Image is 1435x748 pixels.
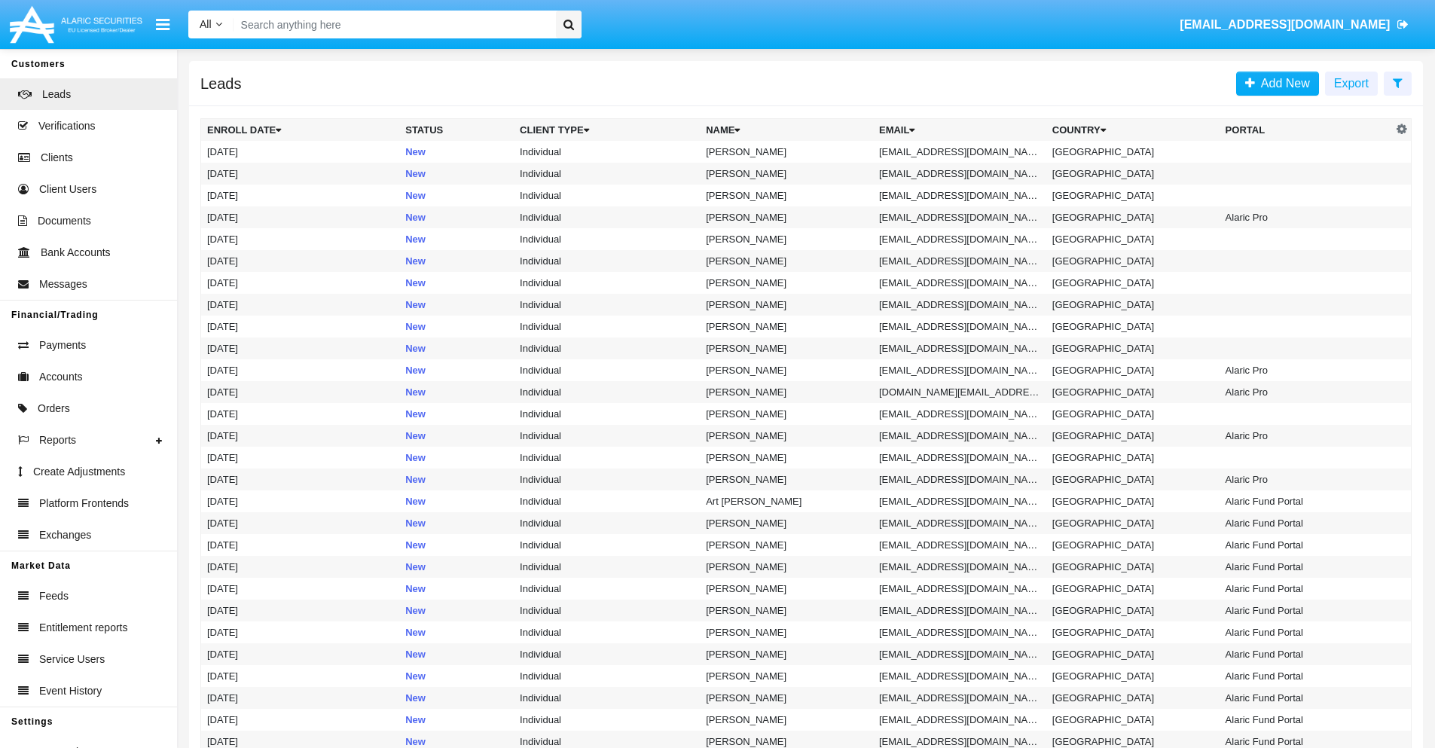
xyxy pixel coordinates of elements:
[514,185,700,206] td: Individual
[700,294,873,316] td: [PERSON_NAME]
[1325,72,1378,96] button: Export
[200,18,212,30] span: All
[39,527,91,543] span: Exchanges
[700,119,873,142] th: Name
[39,496,129,511] span: Platform Frontends
[234,11,551,38] input: Search
[700,206,873,228] td: [PERSON_NAME]
[1046,381,1220,403] td: [GEOGRAPHIC_DATA]
[41,150,73,166] span: Clients
[399,403,514,425] td: New
[873,381,1046,403] td: [DOMAIN_NAME][EMAIL_ADDRESS][DOMAIN_NAME]
[700,578,873,600] td: [PERSON_NAME]
[41,245,111,261] span: Bank Accounts
[700,709,873,731] td: [PERSON_NAME]
[1046,119,1220,142] th: Country
[873,141,1046,163] td: [EMAIL_ADDRESS][DOMAIN_NAME]
[514,447,700,469] td: Individual
[1046,272,1220,294] td: [GEOGRAPHIC_DATA]
[399,665,514,687] td: New
[39,369,83,385] span: Accounts
[700,425,873,447] td: [PERSON_NAME]
[700,600,873,621] td: [PERSON_NAME]
[700,490,873,512] td: Art [PERSON_NAME]
[201,228,400,250] td: [DATE]
[700,316,873,337] td: [PERSON_NAME]
[873,709,1046,731] td: [EMAIL_ADDRESS][DOMAIN_NAME]
[1046,425,1220,447] td: [GEOGRAPHIC_DATA]
[399,687,514,709] td: New
[1180,18,1390,31] span: [EMAIL_ADDRESS][DOMAIN_NAME]
[39,276,87,292] span: Messages
[201,141,400,163] td: [DATE]
[201,425,400,447] td: [DATE]
[514,534,700,556] td: Individual
[1220,600,1393,621] td: Alaric Fund Portal
[1046,534,1220,556] td: [GEOGRAPHIC_DATA]
[700,556,873,578] td: [PERSON_NAME]
[700,534,873,556] td: [PERSON_NAME]
[514,119,700,142] th: Client Type
[201,512,400,534] td: [DATE]
[1046,294,1220,316] td: [GEOGRAPHIC_DATA]
[399,294,514,316] td: New
[1220,206,1393,228] td: Alaric Pro
[399,556,514,578] td: New
[201,206,400,228] td: [DATE]
[873,578,1046,600] td: [EMAIL_ADDRESS][DOMAIN_NAME]
[873,512,1046,534] td: [EMAIL_ADDRESS][DOMAIN_NAME]
[33,464,125,480] span: Create Adjustments
[39,652,105,667] span: Service Users
[201,119,400,142] th: Enroll Date
[1046,490,1220,512] td: [GEOGRAPHIC_DATA]
[514,600,700,621] td: Individual
[399,425,514,447] td: New
[1255,77,1310,90] span: Add New
[700,512,873,534] td: [PERSON_NAME]
[39,432,76,448] span: Reports
[1046,228,1220,250] td: [GEOGRAPHIC_DATA]
[700,687,873,709] td: [PERSON_NAME]
[700,228,873,250] td: [PERSON_NAME]
[1046,665,1220,687] td: [GEOGRAPHIC_DATA]
[700,272,873,294] td: [PERSON_NAME]
[514,337,700,359] td: Individual
[700,447,873,469] td: [PERSON_NAME]
[201,294,400,316] td: [DATE]
[514,206,700,228] td: Individual
[514,469,700,490] td: Individual
[201,687,400,709] td: [DATE]
[1220,119,1393,142] th: Portal
[399,469,514,490] td: New
[1046,709,1220,731] td: [GEOGRAPHIC_DATA]
[514,490,700,512] td: Individual
[873,643,1046,665] td: [EMAIL_ADDRESS][DOMAIN_NAME]
[399,250,514,272] td: New
[1046,447,1220,469] td: [GEOGRAPHIC_DATA]
[1046,600,1220,621] td: [GEOGRAPHIC_DATA]
[201,272,400,294] td: [DATE]
[873,600,1046,621] td: [EMAIL_ADDRESS][DOMAIN_NAME]
[873,534,1046,556] td: [EMAIL_ADDRESS][DOMAIN_NAME]
[1236,72,1319,96] a: Add New
[1220,643,1393,665] td: Alaric Fund Portal
[873,447,1046,469] td: [EMAIL_ADDRESS][DOMAIN_NAME]
[1173,4,1416,46] a: [EMAIL_ADDRESS][DOMAIN_NAME]
[399,206,514,228] td: New
[1046,621,1220,643] td: [GEOGRAPHIC_DATA]
[188,17,234,32] a: All
[1046,316,1220,337] td: [GEOGRAPHIC_DATA]
[38,213,91,229] span: Documents
[700,359,873,381] td: [PERSON_NAME]
[700,381,873,403] td: [PERSON_NAME]
[399,447,514,469] td: New
[201,665,400,687] td: [DATE]
[399,163,514,185] td: New
[399,359,514,381] td: New
[399,141,514,163] td: New
[1046,643,1220,665] td: [GEOGRAPHIC_DATA]
[700,141,873,163] td: [PERSON_NAME]
[201,403,400,425] td: [DATE]
[873,163,1046,185] td: [EMAIL_ADDRESS][DOMAIN_NAME]
[39,683,102,699] span: Event History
